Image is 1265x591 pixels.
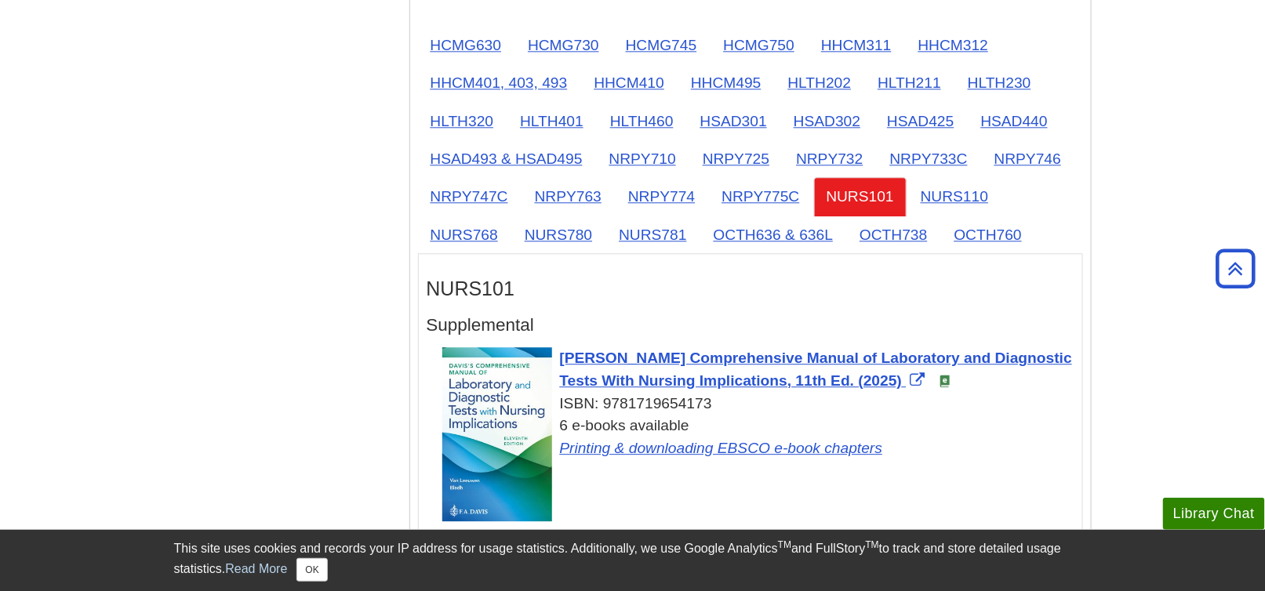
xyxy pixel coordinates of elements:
[906,26,1001,64] a: HHCM312
[225,562,287,575] a: Read More
[814,177,907,216] a: NURS101
[442,393,1074,415] div: ISBN: 9781719654173
[418,102,507,140] a: HLTH320
[606,216,699,254] a: NURS781
[174,539,1092,582] div: This site uses cookies and records your IP address for usage statistics. Additionally, we use Goo...
[522,177,614,216] a: NRPY763
[418,140,595,178] a: HSAD493 & HSAD495
[783,140,875,178] a: NRPY732
[955,63,1044,102] a: HLTH230
[908,177,1001,216] a: NURS110
[847,216,940,254] a: OCTH738
[776,63,864,102] a: HLTH202
[1211,258,1261,279] a: Back to Top
[418,63,580,102] a: HHCM401, 403, 493
[427,316,1074,335] h4: Supplemental
[781,102,873,140] a: HSAD302
[613,26,710,64] a: HCMG745
[418,177,521,216] a: NRPY747C
[942,216,1034,254] a: OCTH760
[512,216,605,254] a: NURS780
[560,350,1073,389] a: Link opens in new window
[442,415,1074,460] div: 6 e-books available
[560,350,1073,389] span: [PERSON_NAME] Comprehensive Manual of Laboratory and Diagnostic Tests With Nursing Implications, ...
[515,26,612,64] a: HCMG730
[709,177,812,216] a: NRPY775C
[711,26,807,64] a: HCMG750
[507,102,596,140] a: HLTH401
[690,140,782,178] a: NRPY725
[969,102,1060,140] a: HSAD440
[296,558,327,582] button: Close
[598,102,686,140] a: HLTH460
[616,177,707,216] a: NRPY774
[701,216,846,254] a: OCTH636 & 636L
[865,63,954,102] a: HLTH211
[982,140,1074,178] a: NRPY746
[809,26,904,64] a: HHCM311
[874,102,966,140] a: HSAD425
[442,347,552,521] img: Cover Art
[939,375,951,387] img: e-Book
[688,102,780,140] a: HSAD301
[678,63,774,102] a: HHCM495
[418,216,511,254] a: NURS768
[418,26,514,64] a: HCMG630
[597,140,689,178] a: NRPY710
[427,277,1074,300] h3: NURS101
[560,440,883,456] a: Link opens in new window
[866,539,879,550] sup: TM
[1163,498,1265,530] button: Library Chat
[778,539,791,550] sup: TM
[581,63,677,102] a: HHCM410
[878,140,980,178] a: NRPY733C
